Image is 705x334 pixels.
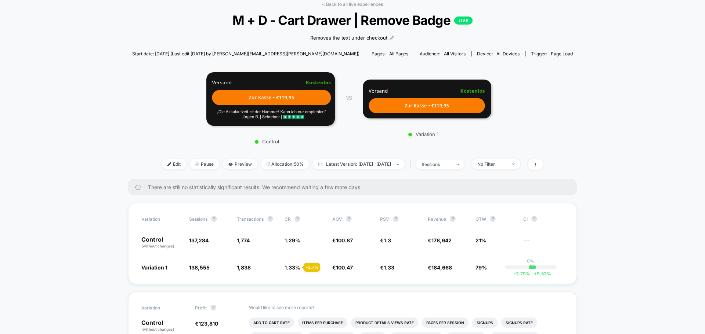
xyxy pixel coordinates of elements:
p: 0% [527,258,534,264]
span: There are still no statistically significant results. We recommend waiting a few more days [148,184,562,190]
img: end [397,164,399,165]
span: Removes the text under checkout [310,34,387,42]
span: Edit [162,159,186,169]
img: rebalance [267,162,270,166]
button: ? [210,305,216,311]
span: | [408,159,416,170]
span: 1,774 [237,237,250,243]
p: Control [141,236,182,249]
span: PSV [380,216,389,222]
button: ? [267,216,273,222]
span: Variation [141,216,182,222]
span: --- [523,238,564,249]
div: Audience: [420,51,466,56]
span: -3.79 % [514,271,530,276]
span: Latest Version: [DATE] - [DATE] [313,159,405,169]
span: Pause [190,159,219,169]
span: 1.33 % [285,264,300,271]
p: LIVE [454,16,473,25]
button: ? [294,216,300,222]
span: Variation [141,305,182,311]
span: € [332,264,353,271]
span: 1.29 % [285,237,300,243]
span: all pages [389,51,408,56]
span: Revenue [428,216,446,222]
span: VS [346,95,352,101]
img: Variation 1 main [363,80,491,118]
span: Start date: [DATE] (Last edit [DATE] by [PERSON_NAME][EMAIL_ADDRESS][PERSON_NAME][DOMAIN_NAME]) [132,51,359,56]
button: ? [450,216,456,222]
span: M + D - Cart Drawer | Remove Badge [154,12,551,28]
span: + [534,271,537,276]
span: € [428,264,452,271]
div: Pages: [372,51,408,56]
span: Profit [195,305,207,311]
span: OTW [476,216,516,222]
div: sessions [422,162,451,167]
li: Add To Cart Rate [249,318,294,328]
img: end [512,164,515,165]
span: 21% [476,237,486,243]
span: 9.53 % [530,271,551,276]
span: 1.33 [384,264,394,271]
button: ? [211,216,217,222]
span: CI [523,216,564,222]
span: CR [285,216,291,222]
span: 184,668 [431,264,452,271]
span: (without changes) [141,327,174,331]
span: € [428,237,452,243]
p: Variation 1 [359,131,488,137]
p: Would like to see more reports? [249,305,564,310]
span: 1,838 [237,264,251,271]
li: Product Details Views Rate [351,318,418,328]
span: € [332,237,353,243]
span: AOV [332,216,342,222]
span: 100.47 [336,264,353,271]
li: Signups Rate [501,318,537,328]
button: ? [393,216,399,222]
span: Preview [223,159,257,169]
span: 79% [476,264,487,271]
img: end [456,164,459,165]
div: Trigger: [531,51,573,56]
span: Page Load [551,51,573,56]
div: No Filter [477,161,507,167]
li: Items Per Purchase [298,318,347,328]
p: Control [141,320,188,332]
span: All Visitors [444,51,466,56]
span: 123,810 [199,320,218,327]
span: all devices [496,51,520,56]
span: (without changes) [141,244,174,248]
span: Sessions [189,216,207,222]
img: edit [167,162,171,166]
div: + 2.7 % [304,263,320,272]
span: € [380,264,394,271]
span: 138,555 [189,264,210,271]
span: Transactions [237,216,264,222]
img: calendar [318,162,322,166]
p: Control [203,139,331,144]
button: ? [346,216,352,222]
span: 1.3 [384,237,391,243]
span: Allocation: 50% [261,159,309,169]
span: 178,942 [431,237,452,243]
span: 100.87 [336,237,353,243]
span: 137,284 [189,237,209,243]
span: Device: [471,51,525,56]
button: ? [531,216,537,222]
li: Signups [472,318,498,328]
img: end [195,162,199,166]
img: Control main [206,72,335,126]
span: € [380,237,391,243]
span: Variation 1 [141,264,167,271]
li: Pages Per Session [422,318,469,328]
p: | [530,264,531,269]
a: < Back to all live experiences [322,1,383,7]
span: € [195,320,218,327]
button: ? [490,216,496,222]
